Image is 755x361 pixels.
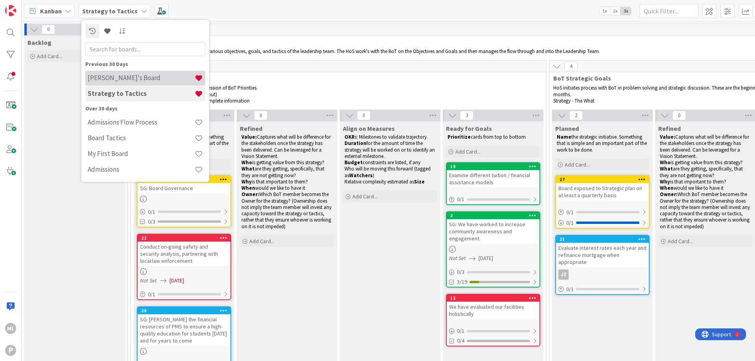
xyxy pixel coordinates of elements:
div: ML [5,323,16,334]
div: 21 [560,236,649,242]
div: Examine different tuition / financial assistance models [447,170,540,187]
span: Add Card... [352,193,377,200]
strong: Watchers [349,172,373,179]
div: 19 [450,164,540,169]
strong: What [660,165,673,172]
div: 20 [141,308,230,313]
strong: Prioritize [447,134,471,140]
div: 0/1 [556,207,649,217]
strong: What [241,165,254,172]
span: 0 [254,111,267,120]
div: 0/1 [138,207,230,217]
h4: Admissions [88,165,195,173]
div: We have evaluated our facilities holistically [447,302,540,319]
div: 2 [447,212,540,219]
div: 0/1 [447,194,540,204]
span: 2x [610,7,621,15]
h4: [PERSON_NAME]'s Board [88,74,195,82]
div: SG: [PERSON_NAME] the financial resources of PMS to ensure a high-quality education for students ... [138,314,230,346]
div: JZ [558,269,569,280]
div: Board exposed to Strategic plan on at least a quarterly basis [556,183,649,200]
strong: When [241,185,255,191]
span: are they getting, specifically, that they are not getting now? [241,165,326,178]
div: Conduct on-going safety and security analysis, partnering with local law enforcement [138,242,230,266]
a: 22Conduct on-going safety and security analysis, partnering with local law enforcementNot Set[DAT... [137,234,231,300]
div: JZ [556,269,649,280]
div: 27 [560,177,649,182]
span: The BoT will use this board to track various objectives, goals, and tactics of the leadership tea... [132,48,600,55]
div: Previous 30 Days [85,60,205,68]
span: Strategy - The What [553,97,595,104]
span: Which BoT member becomes the Owner for the strategy? (Ownership does not imply the team member wi... [660,191,751,229]
span: ) [373,172,374,179]
strong: OKR [344,134,355,140]
div: 21 [556,236,649,243]
span: Refined [240,125,262,132]
div: 2 [450,213,540,218]
span: 0 / 1 [566,208,574,216]
a: 21Evaluate interest rates each year and refinance mortgage when appropriateJZ0/1 [555,235,650,295]
span: is getting value from this strategy? [670,159,743,166]
span: Add Card... [37,53,62,60]
div: 12 [447,295,540,302]
div: 19 [447,163,540,170]
strong: Why [241,178,252,185]
span: 0 [672,111,686,120]
div: SG: We have worked to increase community awareness and engagement [447,219,540,244]
img: Visit kanbanzone.com [5,5,16,16]
span: Add Card... [668,238,693,245]
span: Add Card... [565,161,590,168]
div: Over 30 days [85,104,205,113]
span: 0 / 1 [566,285,574,293]
h4: My First Board [88,150,195,158]
span: 0 [42,25,55,34]
span: 3 [460,111,473,120]
div: 22 [141,235,230,241]
span: Add Card... [249,238,274,245]
span: 3x [621,7,631,15]
a: 19Examine different tuition / financial assistance models0/1 [446,162,540,205]
span: is getting value from this strategy? [252,159,324,166]
input: Quick Filter... [639,4,698,18]
div: 0/3 [447,267,540,277]
strong: When [660,185,674,191]
div: 20 [138,307,230,314]
div: 12 [450,295,540,301]
span: 0 / 1 [457,327,464,335]
div: 0/1 [447,326,540,336]
span: Refined [658,125,681,132]
span: constraints are listed, if any [363,159,420,166]
span: Backlog [28,38,52,46]
span: BoT Strategic Objectives [135,74,536,82]
strong: Owner: [660,191,678,198]
span: Ready for Goals [446,125,492,132]
h4: Board Tactics [88,134,195,142]
div: Evaluate interest rates each year and refinance mortgage when appropriate [556,243,649,267]
span: 2 [569,111,583,120]
span: 0 / 1 [457,195,464,203]
span: 0 / 1 [148,290,155,299]
div: 0/1 [556,284,649,294]
span: Which BoT member becomes the Owner for the strategy? (Ownership does not imply the team member wi... [241,191,333,229]
span: [DATE] [479,254,493,262]
span: are they getting, specifically, that they are not getting now? [660,165,744,178]
i: Not Set [449,255,466,262]
strong: Who [241,159,252,166]
span: 0/4 [457,337,464,345]
strong: Owner: [241,191,259,198]
div: SG: Board Governance [138,183,230,193]
div: 1 [41,3,43,9]
a: 26SG: Board Governance0/10/3 [137,175,231,227]
div: 22Conduct on-going safety and security analysis, partnering with local law enforcement [138,235,230,266]
strong: Value: [660,134,675,140]
div: 0/1 [138,290,230,299]
span: is that important to them? [670,178,726,185]
input: Search for boards... [85,42,205,56]
div: 20SG: [PERSON_NAME] the financial resources of PMS to ensure a high-quality education for student... [138,307,230,346]
strong: Size [414,178,425,185]
span: Captures what will be difference for the stakeholders once the strategy has been delivered. Can b... [241,134,332,159]
span: the strategic initiative. Something that is simple and an important part of the work to be done. [557,134,648,153]
span: 0 / 1 [148,208,155,216]
span: Support [17,1,36,11]
span: for the amount of time the strategy will be worked on or to identify an external milestone. [344,140,436,159]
